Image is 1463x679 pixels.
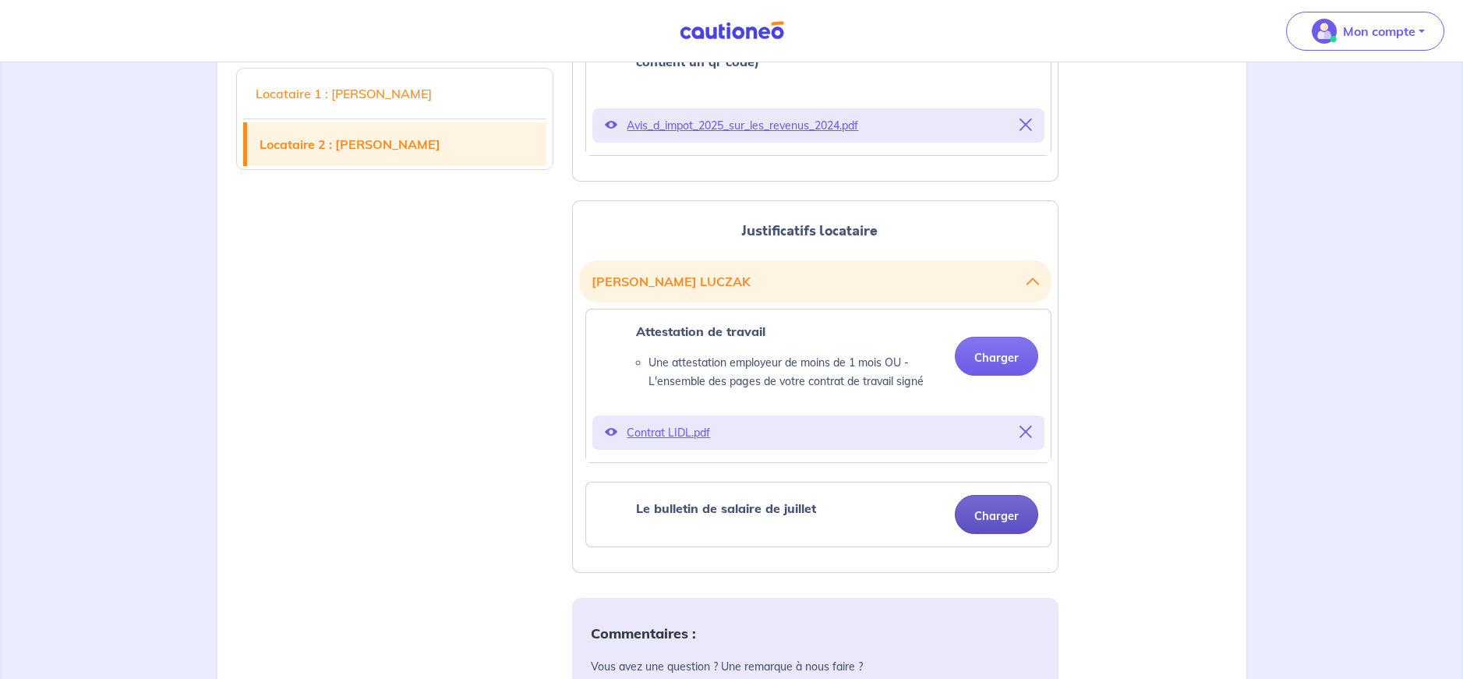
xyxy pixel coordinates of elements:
[585,309,1051,463] div: categoryName: employer-certificate, userCategory: cdi
[1020,422,1032,444] button: Supprimer
[605,422,617,444] button: Voir
[741,221,878,241] span: Justificatifs locataire
[636,500,816,516] strong: Le bulletin de salaire de juillet
[1286,12,1444,51] button: illu_account_valid_menu.svgMon compte
[585,482,1051,547] div: categoryName: le-bulletin-de-salaire-de-juillet, userCategory: cdi
[247,122,547,166] a: Locataire 2 : [PERSON_NAME]
[1020,115,1032,136] button: Supprimer
[627,115,1010,136] p: Avis_d_impot_2025_sur_les_revenus_2024.pdf
[636,324,765,339] strong: Attestation de travail
[1312,19,1337,44] img: illu_account_valid_menu.svg
[955,495,1038,534] button: Charger
[673,21,790,41] img: Cautioneo
[243,72,547,115] a: Locataire 1 : [PERSON_NAME]
[955,337,1038,376] button: Charger
[605,115,617,136] button: Voir
[648,353,942,391] li: Une attestation employeur de moins de 1 mois OU - L'ensemble des pages de votre contrat de travai...
[1343,22,1415,41] p: Mon compte
[592,267,1039,296] button: [PERSON_NAME] LUCZAK
[591,624,696,642] strong: Commentaires :
[627,422,1010,444] p: Contrat LIDL.pdf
